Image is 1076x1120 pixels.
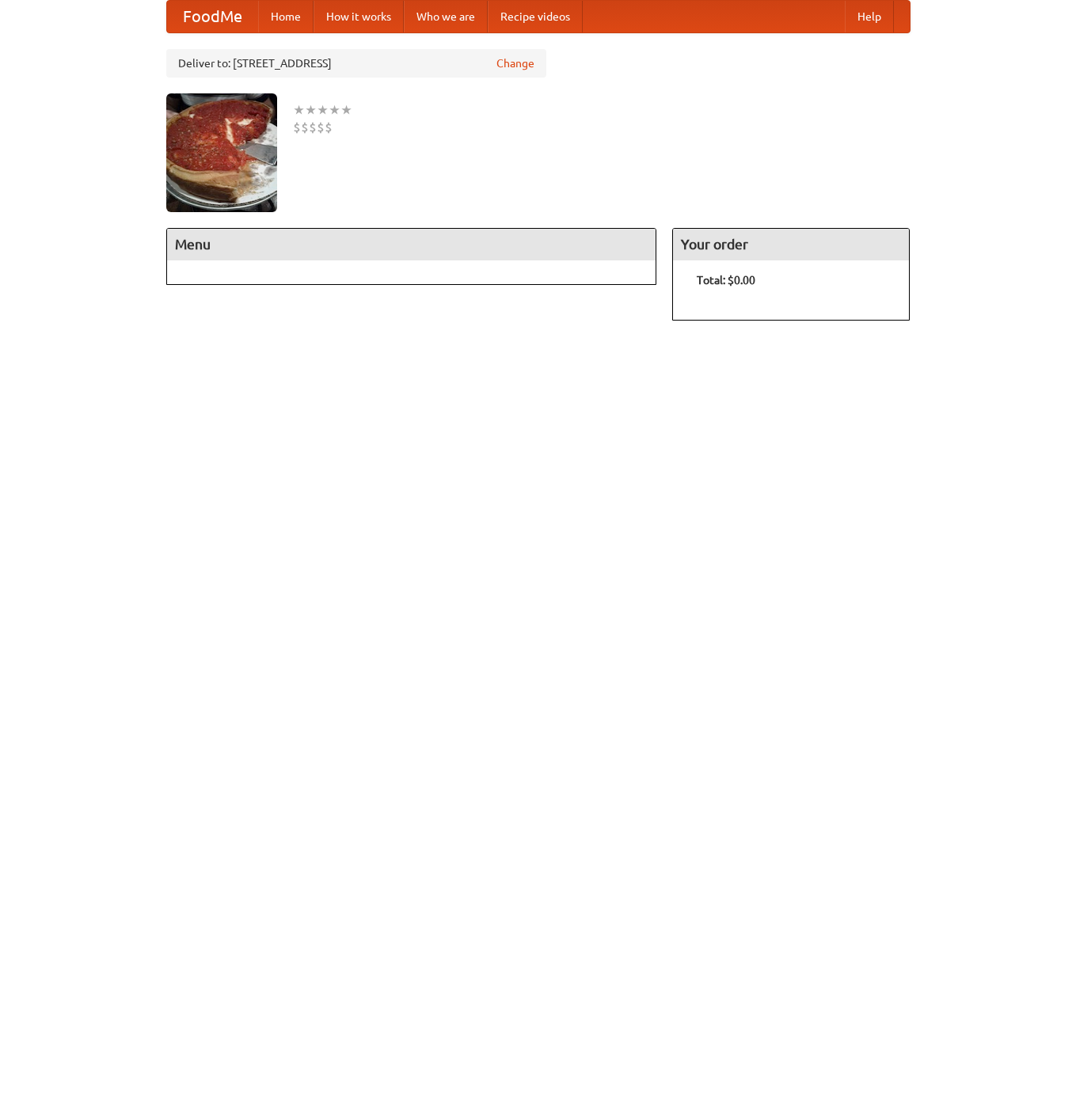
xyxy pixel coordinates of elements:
a: Recipe videos [488,1,583,32]
h4: Your order [673,229,909,260]
h4: Menu [167,229,656,260]
div: Deliver to: [STREET_ADDRESS] [166,49,546,78]
li: ★ [293,101,305,119]
b: Total: $0.00 [697,274,755,287]
li: $ [293,119,301,136]
img: angular.jpg [166,93,277,212]
li: $ [301,119,309,136]
li: ★ [329,101,340,119]
a: Home [258,1,314,32]
li: ★ [340,101,352,119]
a: Help [845,1,894,32]
a: Who we are [404,1,488,32]
li: $ [325,119,333,136]
a: Change [496,55,534,71]
li: ★ [317,101,329,119]
a: How it works [314,1,404,32]
li: $ [309,119,317,136]
a: FoodMe [167,1,258,32]
li: $ [317,119,325,136]
li: ★ [305,101,317,119]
